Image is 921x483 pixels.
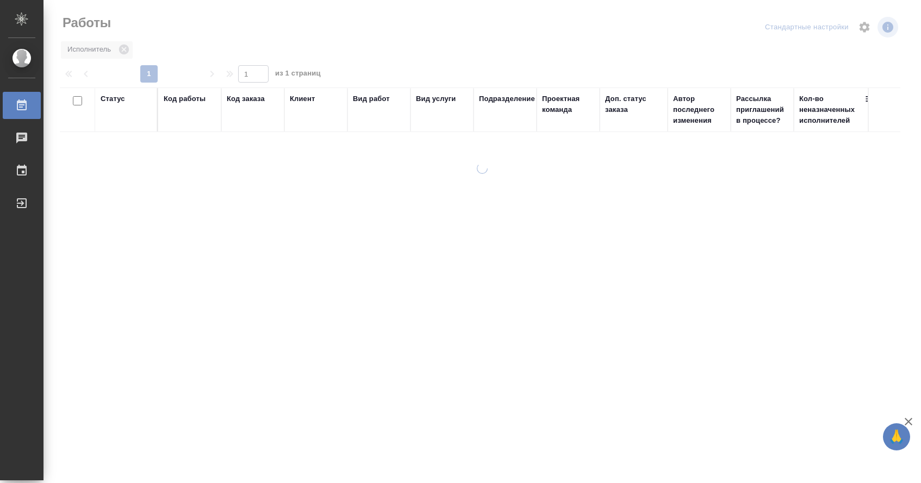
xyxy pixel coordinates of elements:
[353,93,390,104] div: Вид работ
[736,93,788,126] div: Рассылка приглашений в процессе?
[883,423,910,450] button: 🙏
[605,93,662,115] div: Доп. статус заказа
[673,93,725,126] div: Автор последнего изменения
[416,93,456,104] div: Вид услуги
[290,93,315,104] div: Клиент
[887,425,906,448] span: 🙏
[799,93,864,126] div: Кол-во неназначенных исполнителей
[542,93,594,115] div: Проектная команда
[101,93,125,104] div: Статус
[164,93,206,104] div: Код работы
[479,93,535,104] div: Подразделение
[227,93,265,104] div: Код заказа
